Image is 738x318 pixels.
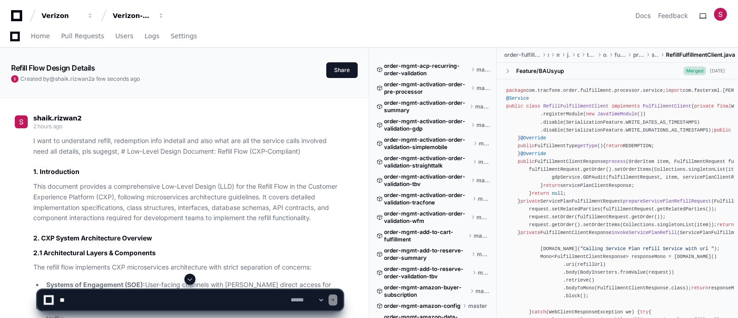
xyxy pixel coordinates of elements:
span: getType [577,143,597,149]
span: return [532,191,549,196]
span: tracfone [587,51,596,59]
span: master [479,140,490,147]
h2: 2. CXP System Architecture Overview [33,234,343,243]
p: I want to understand refill, redemption info indetail and also what are all the service calls inv... [33,136,343,157]
span: master [474,232,490,240]
span: final [717,103,731,109]
span: order-mgmt-acp-recurring-order-validation [384,62,469,77]
a: Logs [145,26,159,47]
a: Pull Requests [61,26,104,47]
div: Verizon-Clarify-Order-Management [113,11,152,20]
span: FulfillmentClient [643,103,691,109]
button: Share [326,62,358,78]
span: Merged [683,66,706,75]
span: master [475,103,490,110]
div: [DATE] [710,67,725,74]
span: return [543,183,560,188]
span: master [478,195,490,203]
span: public [714,127,731,133]
span: @ [49,75,55,82]
span: order-mgmt-activation-order-pre-processor [384,81,470,96]
span: order [603,51,607,59]
span: public [518,159,535,164]
span: invokeServicePlanRefill [611,230,677,235]
span: Users [116,33,134,39]
button: Verizon [38,7,97,24]
span: Pull Requests [61,33,104,39]
span: Home [31,33,50,39]
span: order-mgmt-activation-order-validation-straighttalk [384,155,471,169]
span: order-mgmt-activation-order-summary [384,99,468,114]
span: Created by [20,75,140,83]
span: RefillFulfillmentClient.java [666,51,735,59]
h3: 2.1 Architectural Layers & Components [33,248,343,258]
button: Feedback [658,11,688,20]
span: return [717,222,734,228]
span: implements [611,103,640,109]
span: import [665,88,683,93]
a: Users [116,26,134,47]
span: order-mgmt-activation-order-validation-tracfone [384,192,470,206]
span: order-mgmt-activation-order-validation-tbv [384,173,469,188]
span: order-fulfillment-processor [504,51,540,59]
span: order-mgmt-activation-order-validation-wfm [384,210,470,225]
a: Home [31,26,50,47]
a: Settings [171,26,197,47]
span: JavaTimeModule [597,111,637,117]
p: This document provides a comprehensive Low-Level Design (LLD) for the Refill Flow in the Customer... [33,181,343,223]
span: master [476,214,490,221]
span: order-mgmt-add-to-cart-fulfillment [384,228,467,243]
span: private [520,198,540,204]
h2: 1. Introduction [33,167,343,176]
span: order-mgmt-activation-order-validation-gdp [384,118,470,132]
span: public [518,143,535,149]
span: com [577,51,580,59]
p: The refill flow implements CXP microservices architecture with strict separation of concerns: [33,262,343,273]
span: RefillFulfillmentClient [543,103,609,109]
span: private [520,230,540,235]
span: java [567,51,569,59]
span: Logs [145,33,159,39]
div: Verizon [42,11,81,20]
span: fulfillment [615,51,625,59]
span: shaik.rizwan2 [55,75,91,82]
span: return [606,143,623,149]
span: order-mgmt-add-to-reserve-order-summary [384,247,470,262]
span: package [506,88,526,93]
app-text-character-animate: Refill Flow Design Details [11,63,95,72]
img: ACg8ocJtcOD456VB_rPnlU-P5qKqvk2126OPOPK2sP5w1SbMhNG9sA=s96-c [714,8,727,21]
span: order-mgmt-add-to-reserve-order-validation-tbv [384,265,470,280]
span: null [552,191,563,196]
span: a few seconds ago [91,75,140,82]
span: main [556,51,560,59]
span: master [476,84,490,92]
span: master [477,251,490,258]
span: prepareServicePlanRefillRequest [623,198,711,204]
span: @Service [506,96,529,101]
span: src [548,51,549,59]
span: processor [633,51,644,59]
span: public [506,103,523,109]
span: Settings [171,33,197,39]
span: master [478,269,490,276]
span: master [476,66,490,73]
img: ACg8ocJtcOD456VB_rPnlU-P5qKqvk2126OPOPK2sP5w1SbMhNG9sA=s96-c [11,75,18,83]
span: master [476,121,490,129]
span: service [652,51,659,59]
span: class [526,103,540,109]
span: @Override [520,135,546,141]
span: shaik.rizwan2 [33,114,82,122]
button: Verizon-Clarify-Order-Management [109,7,168,24]
span: @Override [520,151,546,156]
iframe: Open customer support [708,288,733,312]
span: master [478,158,490,166]
span: private [694,103,714,109]
span: order-mgmt-activation-order-validation-simplemobile [384,136,471,151]
span: () [597,143,603,149]
span: new [586,111,594,117]
img: ACg8ocJtcOD456VB_rPnlU-P5qKqvk2126OPOPK2sP5w1SbMhNG9sA=s96-c [15,115,28,128]
span: master [476,177,490,184]
div: Feature/BAUsyup [516,67,564,75]
span: 2 hours ago [33,123,62,130]
span: "Calling Service Plan refill Service with url " [580,246,714,252]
